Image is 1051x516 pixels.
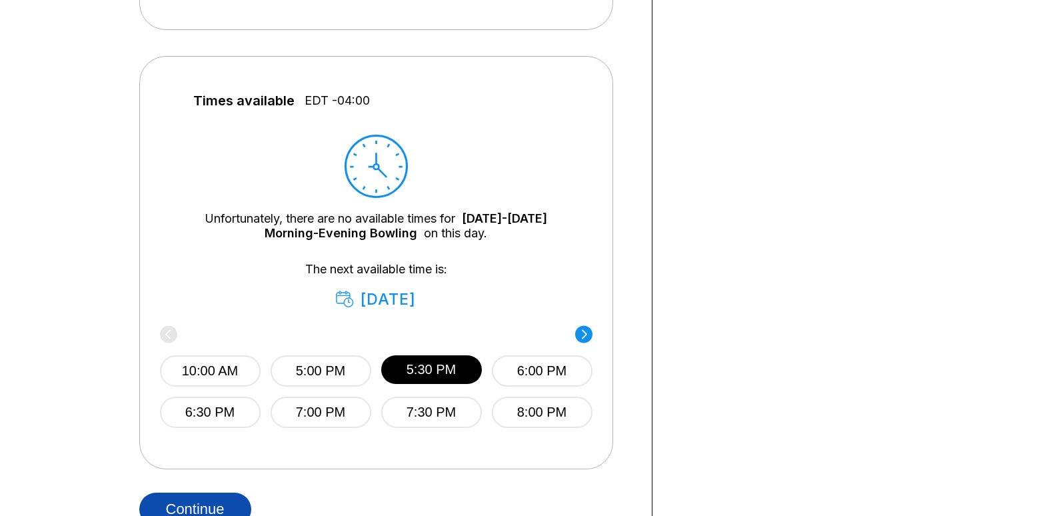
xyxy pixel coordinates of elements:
div: The next available time is: [180,262,572,309]
button: 8:00 PM [492,397,592,428]
button: 5:30 PM [381,355,482,384]
button: 5:00 PM [271,355,371,387]
button: 7:30 PM [381,397,482,428]
button: 6:00 PM [492,355,592,387]
button: 10:00 AM [160,355,261,387]
span: Times available [193,93,295,108]
button: 7:00 PM [271,397,371,428]
span: EDT -04:00 [305,93,370,108]
div: Unfortunately, there are no available times for on this day. [180,211,572,241]
div: [DATE] [336,290,417,309]
a: [DATE]-[DATE] Morning-Evening Bowling [265,211,547,240]
button: 6:30 PM [160,397,261,428]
